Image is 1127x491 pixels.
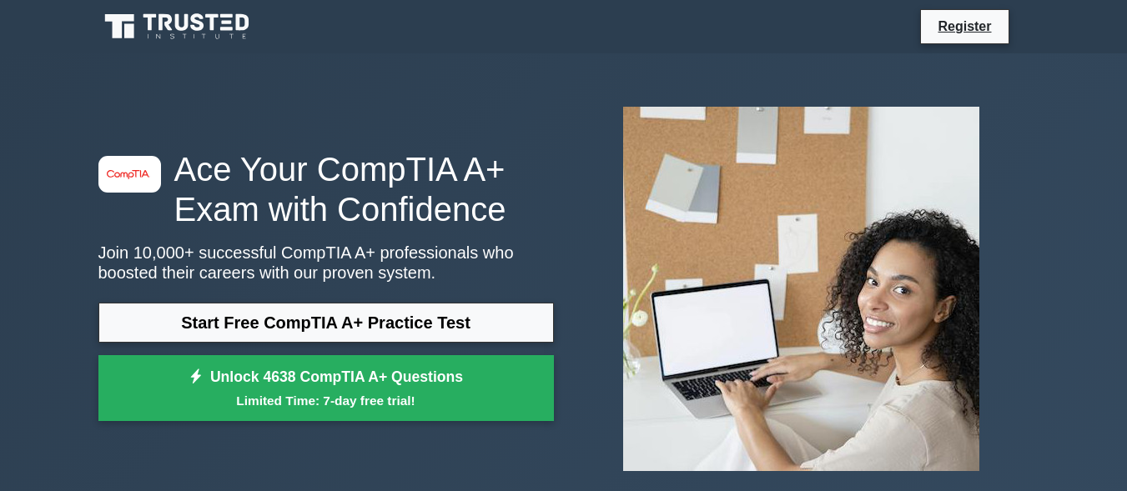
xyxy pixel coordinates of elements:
a: Unlock 4638 CompTIA A+ QuestionsLimited Time: 7-day free trial! [98,355,554,422]
p: Join 10,000+ successful CompTIA A+ professionals who boosted their careers with our proven system. [98,243,554,283]
a: Register [928,16,1001,37]
a: Start Free CompTIA A+ Practice Test [98,303,554,343]
h1: Ace Your CompTIA A+ Exam with Confidence [98,149,554,229]
small: Limited Time: 7-day free trial! [119,391,533,410]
